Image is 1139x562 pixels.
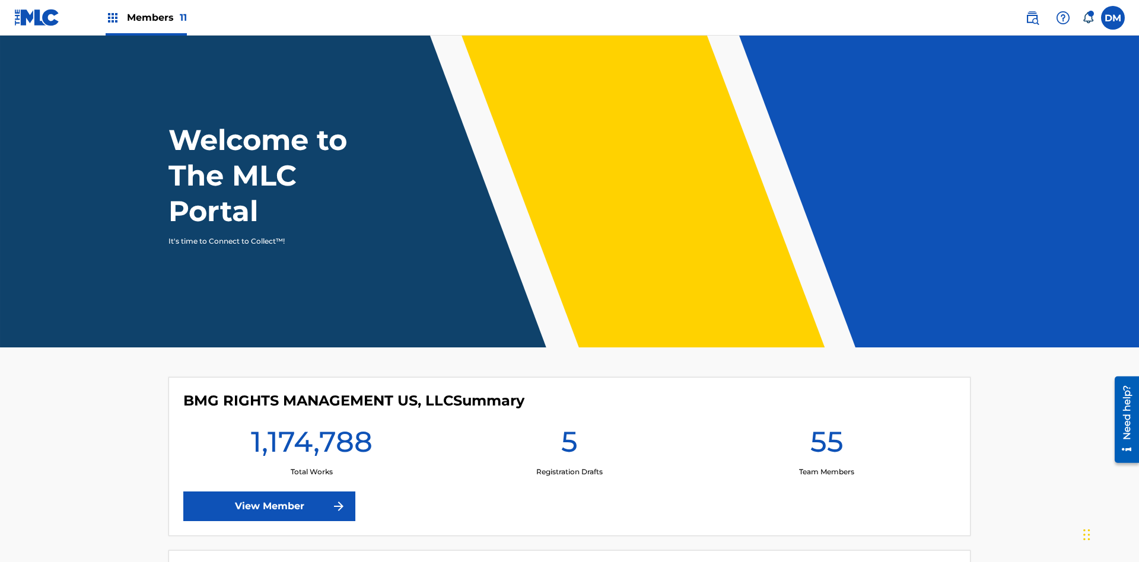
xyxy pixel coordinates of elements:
div: User Menu [1101,6,1125,30]
img: MLC Logo [14,9,60,26]
span: 11 [180,12,187,23]
h1: 5 [561,424,578,467]
h4: BMG RIGHTS MANAGEMENT US, LLC [183,392,524,410]
img: help [1056,11,1070,25]
iframe: Resource Center [1106,372,1139,469]
div: Help [1051,6,1075,30]
p: It's time to Connect to Collect™! [168,236,374,247]
p: Total Works [291,467,333,477]
h1: 55 [810,424,844,467]
img: Top Rightsholders [106,11,120,25]
div: Notifications [1082,12,1094,24]
a: View Member [183,491,355,521]
p: Registration Drafts [536,467,603,477]
span: Members [127,11,187,24]
p: Team Members [799,467,854,477]
h1: 1,174,788 [251,424,373,467]
img: f7272a7cc735f4ea7f67.svg [332,499,346,513]
iframe: Chat Widget [1080,505,1139,562]
img: search [1025,11,1039,25]
a: Public Search [1020,6,1044,30]
div: Drag [1083,517,1090,553]
h1: Welcome to The MLC Portal [168,122,390,229]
